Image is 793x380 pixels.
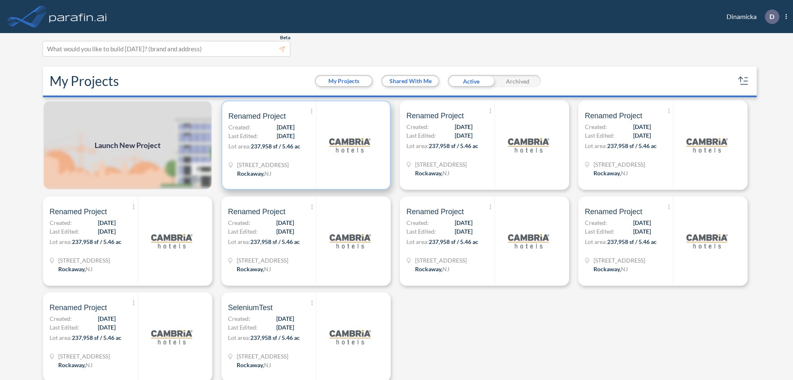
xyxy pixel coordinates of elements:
span: 321 Mt Hope Ave [58,352,110,361]
img: logo [47,8,109,25]
div: Rockaway, NJ [237,361,271,369]
span: 321 Mt Hope Ave [594,160,645,169]
span: [DATE] [455,218,472,227]
span: [DATE] [276,227,294,236]
span: Created: [228,218,250,227]
span: SeleniumTest [228,303,273,313]
span: Lot area: [585,238,607,245]
span: NJ [264,170,271,177]
span: [DATE] [98,218,116,227]
span: Lot area: [228,334,250,341]
span: [DATE] [98,227,116,236]
img: logo [330,316,371,358]
span: NJ [621,265,628,272]
h2: My Projects [50,73,119,89]
div: Archived [494,75,541,87]
p: D [769,13,774,20]
span: NJ [442,170,449,177]
span: Launch New Project [95,140,161,151]
span: Created: [585,218,607,227]
span: Last Edited: [50,227,79,236]
div: Active [448,75,494,87]
span: 321 Mt Hope Ave [415,160,467,169]
span: 321 Mt Hope Ave [237,256,288,265]
span: [DATE] [633,227,651,236]
span: [DATE] [276,218,294,227]
span: Rockaway , [58,361,85,368]
span: 321 Mt Hope Ave [58,256,110,265]
span: Rockaway , [415,265,442,272]
span: [DATE] [276,323,294,332]
div: Rockaway, NJ [415,169,449,177]
span: Last Edited: [585,131,615,140]
span: Rockaway , [415,170,442,177]
span: Lot area: [406,142,429,149]
button: sort [737,74,750,88]
span: NJ [621,170,628,177]
div: Rockaway, NJ [594,169,628,177]
span: 321 Mt Hope Ave [237,160,289,169]
img: add [43,100,212,190]
span: NJ [264,361,271,368]
span: Lot area: [228,143,251,150]
span: Renamed Project [50,207,107,217]
span: Lot area: [50,334,72,341]
div: Rockaway, NJ [58,361,93,369]
span: Created: [228,123,251,131]
span: 237,958 sf / 5.46 ac [250,334,300,341]
span: 237,958 sf / 5.46 ac [607,142,657,149]
div: Dinamicka [714,10,787,24]
span: Last Edited: [50,323,79,332]
span: Created: [406,218,429,227]
span: Lot area: [228,238,250,245]
span: 237,958 sf / 5.46 ac [72,334,121,341]
img: logo [508,124,549,166]
span: Renamed Project [585,111,642,121]
span: Last Edited: [228,131,258,140]
span: Renamed Project [406,111,464,121]
span: 321 Mt Hope Ave [237,352,288,361]
span: 237,958 sf / 5.46 ac [429,238,478,245]
img: logo [151,316,192,358]
span: Lot area: [585,142,607,149]
span: Renamed Project [228,207,285,217]
span: Rockaway , [237,170,264,177]
span: Created: [406,122,429,131]
span: [DATE] [633,218,651,227]
button: My Projects [316,76,372,86]
span: [DATE] [98,314,116,323]
span: [DATE] [98,323,116,332]
img: logo [330,220,371,262]
span: 237,958 sf / 5.46 ac [72,238,121,245]
div: Rockaway, NJ [594,265,628,273]
span: [DATE] [277,131,294,140]
div: Rockaway, NJ [415,265,449,273]
span: Renamed Project [50,303,107,313]
span: Lot area: [50,238,72,245]
img: logo [151,220,192,262]
span: Rockaway , [594,170,621,177]
span: Last Edited: [228,323,258,332]
img: logo [329,124,370,166]
span: Last Edited: [585,227,615,236]
a: Launch New Project [43,100,212,190]
span: [DATE] [633,131,651,140]
span: Renamed Project [406,207,464,217]
span: 321 Mt Hope Ave [415,256,467,265]
span: 237,958 sf / 5.46 ac [607,238,657,245]
span: Last Edited: [406,131,436,140]
img: logo [686,220,728,262]
span: Renamed Project [228,111,286,121]
span: Last Edited: [228,227,258,236]
span: Last Edited: [406,227,436,236]
span: NJ [264,265,271,272]
span: Created: [228,314,250,323]
span: [DATE] [455,131,472,140]
span: Rockaway , [237,265,264,272]
span: NJ [85,361,93,368]
span: [DATE] [277,123,294,131]
span: Created: [585,122,607,131]
div: Rockaway, NJ [58,265,93,273]
img: logo [686,124,728,166]
img: logo [508,220,549,262]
